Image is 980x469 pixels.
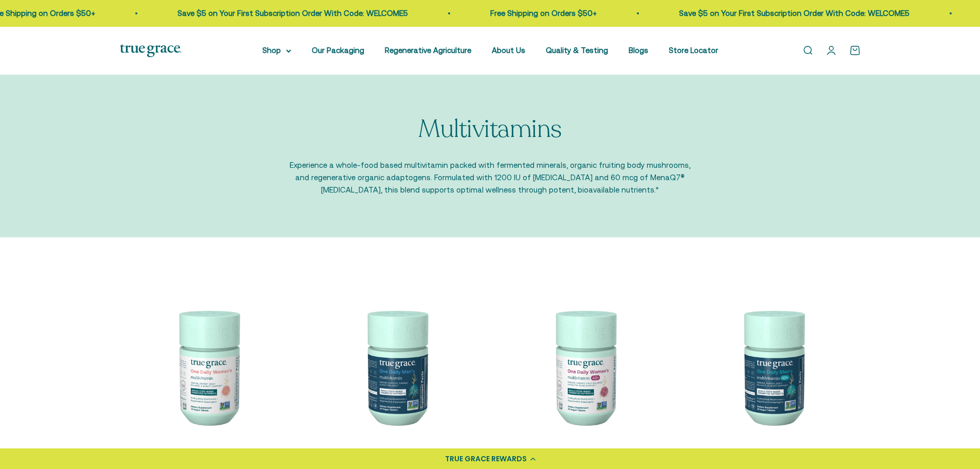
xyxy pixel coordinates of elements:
p: Save $5 on Your First Subscription Order With Code: WELCOME5 [675,7,906,20]
p: Multivitamins [418,116,562,143]
img: One Daily Men's Multivitamin [308,279,484,455]
div: TRUE GRACE REWARDS [445,454,527,464]
a: About Us [492,46,525,55]
p: Save $5 on Your First Subscription Order With Code: WELCOME5 [174,7,404,20]
summary: Shop [262,44,291,57]
a: Free Shipping on Orders $50+ [487,9,593,18]
a: Store Locator [669,46,718,55]
img: One Daily Men's 40+ Multivitamin [685,279,861,455]
a: Quality & Testing [546,46,608,55]
img: Daily Multivitamin for Immune Support, Energy, Daily Balance, and Healthy Bone Support* Vitamin A... [496,279,672,455]
a: Blogs [629,46,648,55]
img: We select ingredients that play a concrete role in true health, and we include them at effective ... [120,279,296,455]
a: Our Packaging [312,46,364,55]
p: Experience a whole-food based multivitamin packed with fermented minerals, organic fruiting body ... [290,159,691,196]
a: Regenerative Agriculture [385,46,471,55]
